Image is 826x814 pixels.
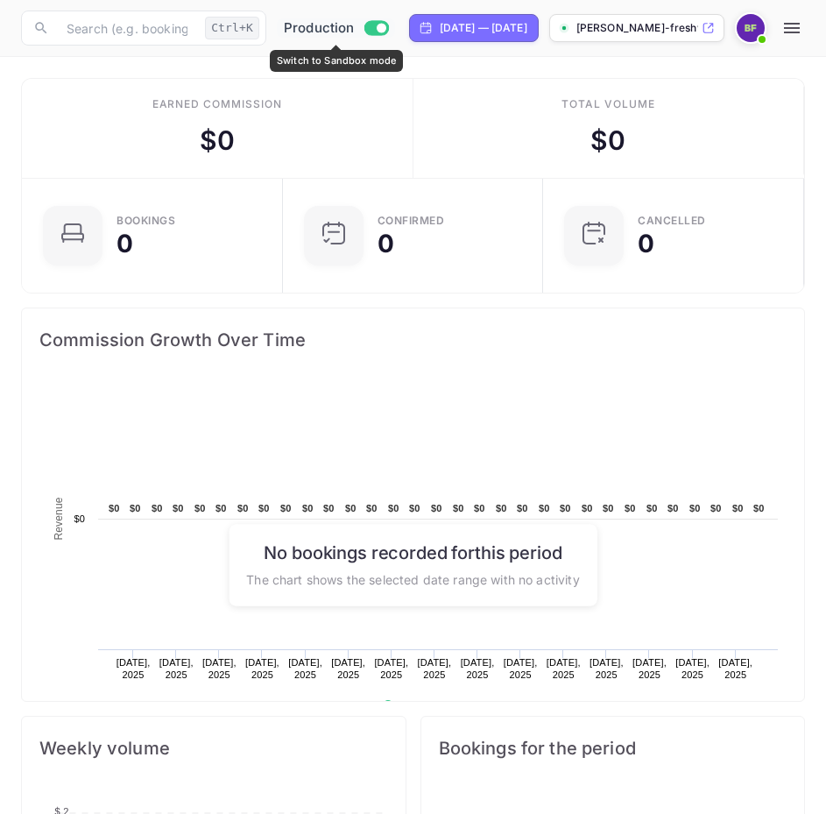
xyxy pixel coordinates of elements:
text: $0 [280,503,292,513]
h6: No bookings recorded for this period [246,541,579,563]
div: [DATE] — [DATE] [440,20,527,36]
text: $0 [625,503,636,513]
text: $0 [431,503,442,513]
text: [DATE], 2025 [504,657,538,680]
span: Bookings for the period [439,734,787,762]
text: $0 [237,503,249,513]
div: $ 0 [590,121,625,160]
div: Switch to Sandbox mode [277,18,395,39]
text: $0 [130,503,141,513]
div: 0 [638,231,654,256]
text: [DATE], 2025 [288,657,322,680]
text: $0 [603,503,614,513]
text: [DATE], 2025 [461,657,495,680]
text: $0 [152,503,163,513]
div: Earned commission [152,96,282,112]
text: [DATE], 2025 [547,657,581,680]
text: $0 [689,503,701,513]
text: $0 [710,503,722,513]
text: [DATE], 2025 [331,657,365,680]
text: [DATE], 2025 [632,657,667,680]
input: Search (e.g. bookings, documentation) [56,11,198,46]
text: $0 [560,503,571,513]
text: $0 [388,503,399,513]
text: Revenue [53,497,65,540]
text: $0 [667,503,679,513]
text: [DATE], 2025 [718,657,752,680]
text: $0 [74,513,85,524]
text: $0 [258,503,270,513]
text: $0 [646,503,658,513]
text: $0 [409,503,420,513]
text: $0 [194,503,206,513]
text: [DATE], 2025 [159,657,194,680]
span: Production [284,18,355,39]
text: $0 [496,503,507,513]
div: $ 0 [200,121,235,160]
text: [DATE], 2025 [675,657,710,680]
text: $0 [453,503,464,513]
text: $0 [582,503,593,513]
text: $0 [517,503,528,513]
text: $0 [732,503,744,513]
div: Confirmed [378,216,445,226]
span: Weekly volume [39,734,388,762]
img: Bruce Freshwater [737,14,765,42]
p: The chart shows the selected date range with no activity [246,570,579,588]
text: $0 [323,503,335,513]
text: Revenue [399,700,444,712]
div: CANCELLED [638,216,706,226]
div: 0 [116,231,133,256]
div: Ctrl+K [205,17,259,39]
text: $0 [109,503,120,513]
span: Commission Growth Over Time [39,326,787,354]
text: [DATE], 2025 [116,657,151,680]
text: $0 [539,503,550,513]
text: [DATE], 2025 [374,657,408,680]
text: $0 [345,503,357,513]
text: [DATE], 2025 [245,657,279,680]
div: 0 [378,231,394,256]
p: [PERSON_NAME]-freshwater-ttbzt... [576,20,698,36]
div: Total volume [561,96,655,112]
text: [DATE], 2025 [589,657,624,680]
text: [DATE], 2025 [202,657,237,680]
div: Switch to Sandbox mode [270,50,403,72]
text: $0 [302,503,314,513]
text: $0 [474,503,485,513]
text: $0 [215,503,227,513]
text: $0 [366,503,378,513]
text: [DATE], 2025 [418,657,452,680]
text: $0 [173,503,184,513]
div: Bookings [116,216,175,226]
text: $0 [753,503,765,513]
